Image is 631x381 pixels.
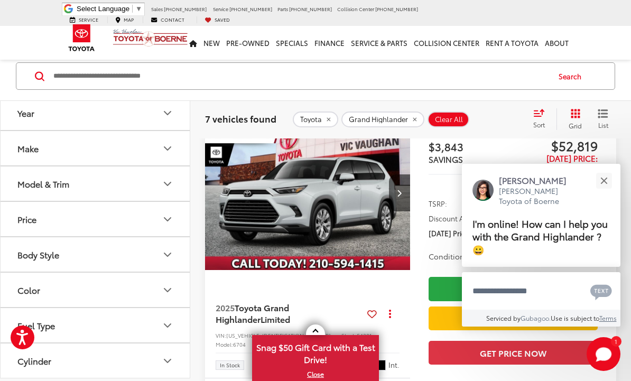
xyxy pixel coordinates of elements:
[499,186,577,207] p: [PERSON_NAME] Toyota of Boerne
[499,174,577,186] p: [PERSON_NAME]
[1,132,191,166] button: MakeMake
[513,137,598,153] span: $52,819
[549,63,597,89] button: Search
[261,313,290,325] span: Limited
[205,116,411,270] div: 2025 Toyota Grand Highlander Limited 0
[375,360,386,370] span: Black Leather
[164,5,207,12] span: [PHONE_NUMBER]
[213,5,228,12] span: Service
[161,213,174,226] div: Price
[590,108,616,129] button: List View
[197,16,238,23] a: My Saved Vehicles
[381,304,400,323] button: Actions
[300,115,322,123] span: Toyota
[429,228,471,238] span: [DATE] Price:
[1,309,191,343] button: Fuel TypeFuel Type
[107,16,142,23] a: Map
[17,250,59,260] div: Body Style
[161,142,174,155] div: Make
[411,26,482,60] a: Collision Center
[542,26,572,60] a: About
[569,120,582,129] span: Grid
[161,178,174,190] div: Model & Trim
[216,301,289,325] span: Toyota Grand Highlander
[293,111,338,127] button: remove Toyota
[556,108,590,129] button: Grid View
[472,217,608,257] span: I'm online! How can I help you with the Grand Highlander ? 😀
[551,313,599,322] span: Use is subject to
[375,5,418,12] span: [PHONE_NUMBER]
[435,115,463,123] span: Clear All
[592,169,615,192] button: Close
[161,284,174,296] div: Color
[216,302,363,326] a: 2025Toyota Grand HighlanderLimited
[52,63,549,89] input: Search by Make, Model, or Keyword
[132,5,133,13] span: ​
[388,360,400,370] span: Int.
[587,337,620,371] svg: Start Chat
[216,301,235,313] span: 2025
[429,306,598,330] a: Value Your Trade
[205,116,411,271] img: 2025 Toyota Grand Highlander Limited FWD
[62,21,101,55] img: Toyota
[429,251,535,262] button: Conditional Toyota Offers
[462,164,620,327] div: Close[PERSON_NAME][PERSON_NAME] Toyota of BoerneI'm online! How can I help you with the Grand Hig...
[17,285,40,295] div: Color
[161,16,184,23] span: Contact
[590,283,612,300] svg: Text
[17,108,34,118] div: Year
[161,248,174,261] div: Body Style
[1,202,191,237] button: PricePrice
[17,215,36,225] div: Price
[215,16,230,23] span: Saved
[79,16,98,23] span: Service
[521,313,551,322] a: Gubagoo.
[200,26,223,60] a: New
[77,5,142,13] a: Select Language​
[205,116,411,270] a: 2025 Toyota Grand Highlander Limited FWD2025 Toyota Grand Highlander Limited FWD2025 Toyota Grand...
[546,152,598,164] span: [DATE] Price:
[62,16,106,23] a: Service
[277,5,288,12] span: Parts
[337,5,374,12] span: Collision Center
[17,356,51,366] div: Cylinder
[486,313,521,322] span: Serviced by
[598,120,608,129] span: List
[229,5,272,12] span: [PHONE_NUMBER]
[599,313,617,322] a: Terms
[389,309,391,318] span: dropdown dots
[124,16,134,23] span: Map
[77,5,129,13] span: Select Language
[17,144,39,154] div: Make
[428,111,469,127] button: Clear All
[17,179,69,189] div: Model & Trim
[143,16,192,23] a: Contact
[1,96,191,131] button: YearYear
[161,319,174,332] div: Fuel Type
[223,26,273,60] a: Pre-Owned
[161,107,174,119] div: Year
[533,120,545,129] span: Sort
[273,26,311,60] a: Specials
[587,279,615,303] button: Chat with SMS
[151,5,163,12] span: Sales
[429,213,488,224] span: Discount Amount:
[349,115,408,123] span: Grand Highlander
[253,336,378,368] span: Snag $50 Gift Card with a Test Drive!
[341,111,424,127] button: remove Grand%20Highlander
[161,355,174,367] div: Cylinder
[186,26,200,60] a: Home
[17,321,55,331] div: Fuel Type
[348,26,411,60] a: Service & Parts: Opens in a new tab
[429,251,534,262] span: Conditional Toyota Offers
[289,5,332,12] span: [PHONE_NUMBER]
[429,341,598,365] button: Get Price Now
[1,167,191,201] button: Model & TrimModel & Trim
[528,108,556,129] button: Select sort value
[587,337,620,371] button: Toggle Chat Window
[1,344,191,378] button: CylinderCylinder
[429,138,513,154] span: $3,843
[429,198,447,209] span: TSRP:
[220,363,240,368] span: In Stock
[216,340,233,348] span: Model:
